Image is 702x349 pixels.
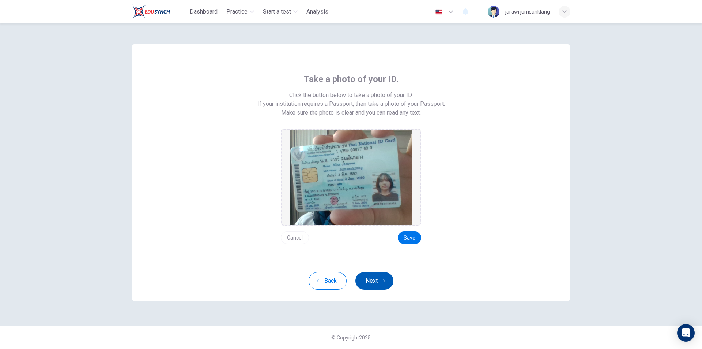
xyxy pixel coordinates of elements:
[306,7,328,16] span: Analysis
[260,5,301,18] button: Start a test
[223,5,257,18] button: Practice
[505,7,550,16] div: jarawi jumsanklang
[434,9,444,15] img: en
[132,4,187,19] a: Train Test logo
[303,5,331,18] button: Analysis
[304,73,399,85] span: Take a photo of your ID.
[226,7,248,16] span: Practice
[281,108,421,117] span: Make sure the photo is clear and you can read any text.
[488,6,499,18] img: Profile picture
[187,5,220,18] button: Dashboard
[290,130,412,225] img: preview screemshot
[132,4,170,19] img: Train Test logo
[398,231,421,244] button: Save
[190,7,218,16] span: Dashboard
[263,7,291,16] span: Start a test
[281,231,309,244] button: Cancel
[331,335,371,341] span: © Copyright 2025
[355,272,393,290] button: Next
[309,272,347,290] button: Back
[677,324,695,342] div: Open Intercom Messenger
[257,91,445,108] span: Click the button below to take a photo of your ID. If your institution requires a Passport, then ...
